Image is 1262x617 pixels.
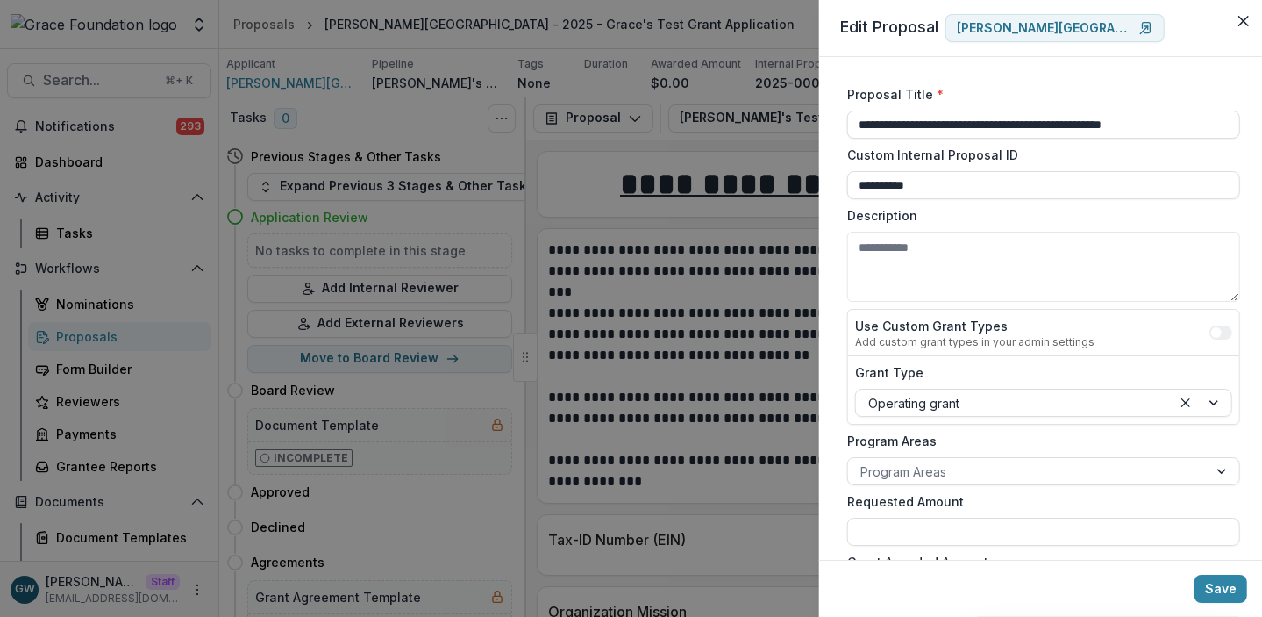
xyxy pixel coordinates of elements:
a: [PERSON_NAME][GEOGRAPHIC_DATA] [945,14,1165,42]
button: Save [1194,575,1247,603]
label: Requested Amount [847,492,1230,511]
label: Proposal Title [847,85,1230,104]
p: [PERSON_NAME][GEOGRAPHIC_DATA] [957,21,1132,36]
label: Description [847,206,1230,225]
label: Program Areas [847,432,1230,450]
label: Use Custom Grant Types [855,317,1094,335]
label: Grant Awarded Amount [847,553,1230,571]
label: Custom Internal Proposal ID [847,146,1230,164]
div: Clear selected options [1175,392,1196,413]
span: Edit Proposal [840,18,938,36]
label: Grant Type [855,363,1222,382]
button: Close [1230,7,1258,35]
div: Add custom grant types in your admin settings [855,335,1094,348]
